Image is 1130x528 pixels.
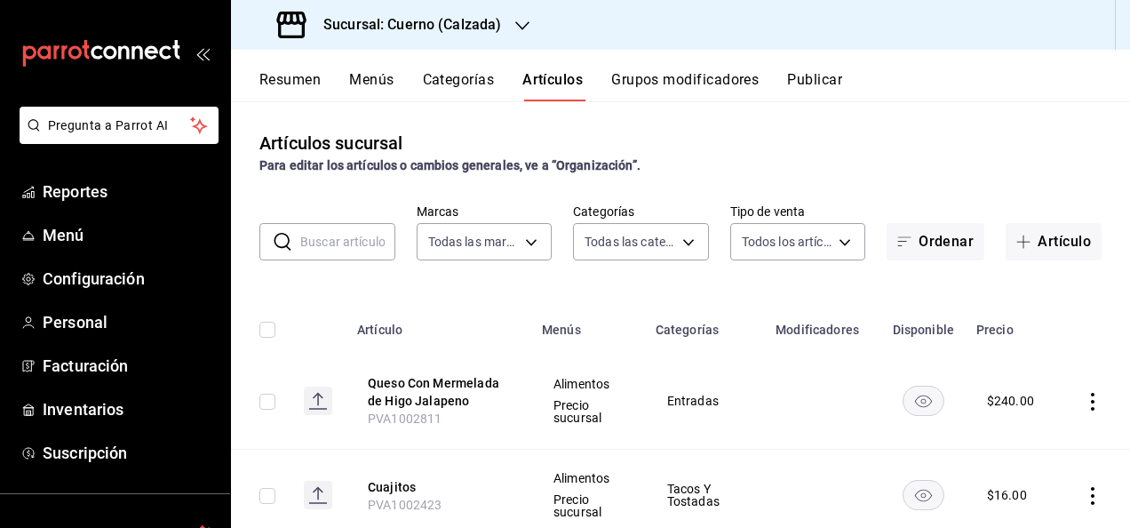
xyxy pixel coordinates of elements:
button: actions [1084,487,1102,505]
a: Pregunta a Parrot AI [12,129,219,148]
button: Categorías [423,71,495,101]
div: $ 16.00 [987,486,1027,504]
button: Resumen [259,71,321,101]
div: $ 240.00 [987,392,1034,410]
span: Inventarios [43,397,216,421]
button: open_drawer_menu [195,46,210,60]
button: Publicar [787,71,842,101]
span: Precio sucursal [553,493,623,518]
button: Artículos [522,71,583,101]
button: Ordenar [887,223,984,260]
th: Modificadores [765,296,881,353]
button: actions [1084,393,1102,411]
button: Pregunta a Parrot AI [20,107,219,144]
span: Personal [43,310,216,334]
span: PVA1002811 [368,412,442,426]
span: PVA1002423 [368,498,442,512]
span: Suscripción [43,441,216,465]
span: Pregunta a Parrot AI [48,116,191,135]
th: Categorías [645,296,765,353]
button: edit-product-location [368,374,510,410]
div: navigation tabs [259,71,1130,101]
input: Buscar artículo [300,224,395,260]
button: Menús [349,71,394,101]
th: Menús [531,296,645,353]
span: Todas las categorías, Sin categoría [585,233,676,251]
span: Alimentos [553,378,623,390]
button: edit-product-location [368,478,510,496]
span: Reportes [43,180,216,204]
th: Disponible [881,296,966,353]
th: Precio [966,296,1062,353]
span: Todas las marcas, Sin marca [428,233,520,251]
span: Tacos Y Tostadas [667,483,743,508]
div: Artículos sucursal [259,130,402,156]
label: Tipo de venta [730,205,866,218]
label: Categorías [573,205,709,218]
span: Facturación [43,354,216,378]
h3: Sucursal: Cuerno (Calzada) [309,14,501,36]
th: Artículo [346,296,531,353]
span: Menú [43,223,216,247]
button: Grupos modificadores [611,71,759,101]
span: Configuración [43,267,216,291]
span: Todos los artículos [742,233,833,251]
span: Entradas [667,395,743,407]
strong: Para editar los artículos o cambios generales, ve a “Organización”. [259,158,641,172]
button: availability-product [903,386,944,416]
button: Artículo [1006,223,1102,260]
button: availability-product [903,480,944,510]
label: Marcas [417,205,553,218]
span: Precio sucursal [553,399,623,424]
span: Alimentos [553,472,623,484]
